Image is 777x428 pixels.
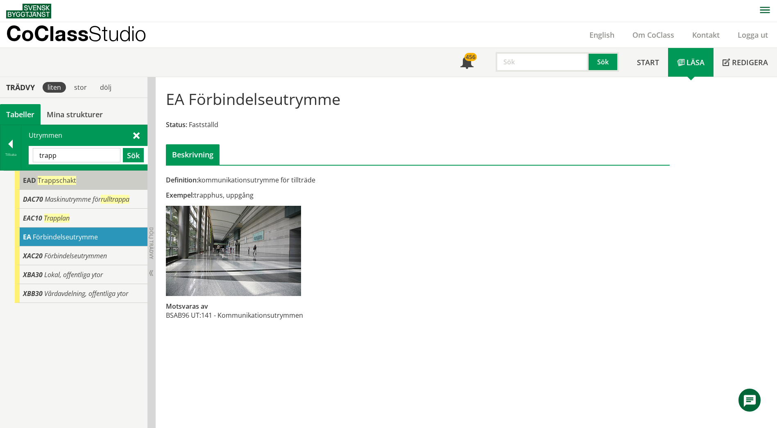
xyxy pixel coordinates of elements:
span: Notifikationer [460,57,473,70]
span: Vårdavdelning, offentliga ytor [44,289,128,298]
a: Kontakt [683,30,729,40]
span: Trapplan [44,214,70,223]
a: English [580,30,623,40]
span: Redigera [732,57,768,67]
div: Tillbaka [0,151,21,158]
input: Sök [496,52,589,72]
div: kommunikationsutrymme för tillträde [166,175,497,184]
div: Utrymmen [21,125,147,170]
span: Studio [88,21,146,46]
a: Redigera [714,48,777,77]
div: Gå till informationssidan för CoClass Studio [15,265,147,284]
div: Gå till informationssidan för CoClass Studio [15,171,147,190]
span: DAC70 [23,195,43,204]
span: rulltrappa [101,195,129,204]
span: XBA30 [23,270,43,279]
span: Start [637,57,659,67]
p: CoClass [6,29,146,38]
span: Dölj trädvy [148,227,155,259]
div: Gå till informationssidan för CoClass Studio [15,246,147,265]
a: Logga ut [729,30,777,40]
span: Motsvaras av [166,302,208,311]
span: Förbindelseutrymmen [44,251,107,260]
div: Gå till informationssidan för CoClass Studio [15,228,147,246]
div: Gå till informationssidan för CoClass Studio [15,284,147,303]
a: CoClassStudio [6,22,164,48]
div: Trädvy [2,83,39,92]
span: Fastställd [189,120,218,129]
img: Svensk Byggtjänst [6,4,51,18]
h1: EA Förbindelseutrymme [166,90,340,108]
span: EA [23,232,31,241]
a: 456 [451,48,483,77]
button: Sök [589,52,619,72]
div: Beskrivning [166,144,220,165]
span: Trappschakt [38,176,76,185]
div: Gå till informationssidan för CoClass Studio [15,190,147,209]
img: ea-forbindelseutrymme.jpg [166,206,301,296]
span: Stäng sök [133,131,140,139]
a: Läsa [668,48,714,77]
span: EAC10 [23,214,42,223]
span: XBB30 [23,289,43,298]
span: EAD [23,176,36,185]
span: Förbindelseutrymme [33,232,98,241]
div: Gå till informationssidan för CoClass Studio [15,209,147,228]
a: Mina strukturer [41,104,109,125]
span: Lokal, offentliga ytor [44,270,103,279]
span: Läsa [686,57,705,67]
span: Maskinutrymme för [45,195,129,204]
span: Definition: [166,175,198,184]
div: dölj [95,82,116,93]
span: Exempel: [166,191,194,200]
span: Status: [166,120,187,129]
div: liten [43,82,66,93]
div: trapphus, uppgång [166,191,497,200]
a: Om CoClass [623,30,683,40]
td: 141 - Kommunikationsutrymmen [201,311,303,320]
div: stor [69,82,92,93]
td: BSAB96 UT: [166,311,201,320]
a: Start [628,48,668,77]
button: Sök [123,148,144,162]
span: XAC20 [23,251,43,260]
div: 456 [464,53,477,61]
input: Sök [33,148,120,162]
